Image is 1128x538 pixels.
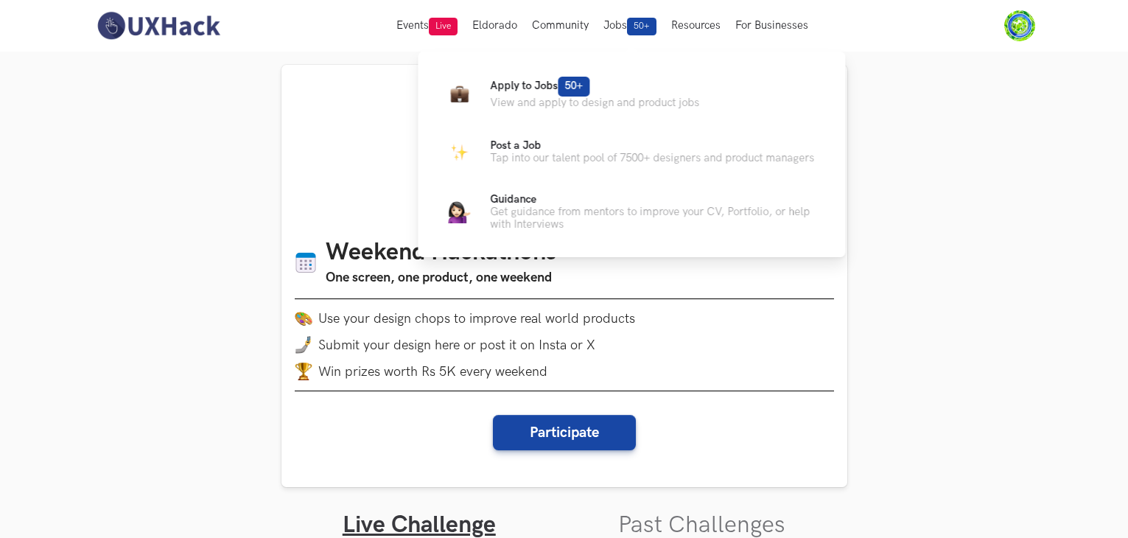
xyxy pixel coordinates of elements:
[448,201,470,223] img: Guidance
[441,134,822,170] a: ParkingPost a JobTap into our talent pool of 7500+ designers and product managers
[490,80,589,92] span: Apply to Jobs
[295,310,834,327] li: Use your design chops to improve real world products
[295,336,312,354] img: mobile-in-hand.png
[326,239,556,268] h1: Weekend Hackathons
[493,415,636,450] button: Participate
[326,268,556,288] h3: One screen, one product, one weekend
[490,193,536,206] span: Guidance
[558,77,589,97] span: 50+
[441,75,822,111] a: BriefcaseApply to Jobs50+View and apply to design and product jobs
[429,18,458,35] span: Live
[441,193,822,231] a: GuidanceGuidanceGet guidance from mentors to improve your CV, Portfolio, or help with Interviews
[490,97,699,109] p: View and apply to design and product jobs
[490,139,541,152] span: Post a Job
[450,143,469,161] img: Parking
[490,206,822,231] p: Get guidance from mentors to improve your CV, Portfolio, or help with Interviews
[295,363,312,380] img: trophy.png
[295,310,312,327] img: palette.png
[627,18,656,35] span: 50+
[93,10,224,41] img: UXHack-logo.png
[295,363,834,380] li: Win prizes worth Rs 5K every weekend
[450,84,469,102] img: Briefcase
[490,152,814,164] p: Tap into our talent pool of 7500+ designers and product managers
[1004,10,1035,41] img: Your profile pic
[318,338,595,353] span: Submit your design here or post it on Insta or X
[295,251,317,274] img: Calendar icon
